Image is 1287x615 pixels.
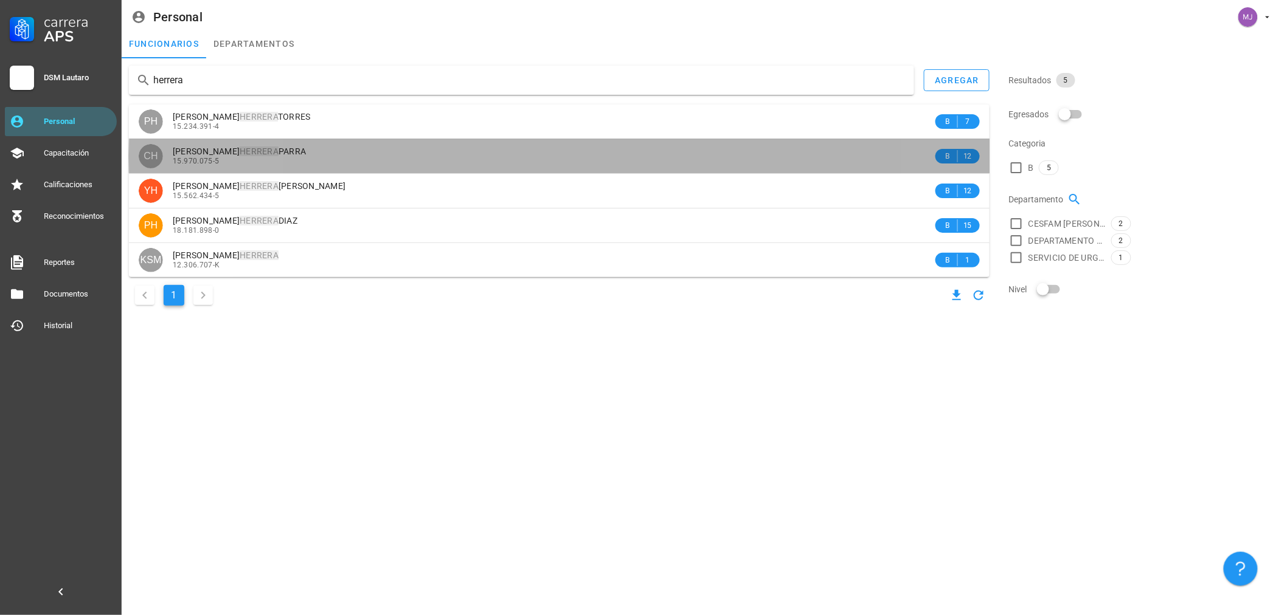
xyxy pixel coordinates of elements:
[1009,185,1280,214] div: Departamento
[44,29,112,44] div: APS
[144,109,158,134] span: PH
[1064,73,1068,88] span: 5
[1119,234,1123,247] span: 2
[173,216,297,225] span: [PERSON_NAME] DIAZ
[963,254,973,266] span: 1
[173,250,279,260] span: [PERSON_NAME]
[44,211,112,221] div: Reconocimientos
[1009,66,1280,95] div: Resultados
[139,179,163,203] div: avatar
[943,185,952,197] span: B
[173,157,220,165] span: 15.970.075-5
[139,144,163,168] div: avatar
[5,248,117,277] a: Reportes
[5,139,117,168] a: Capacitación
[44,15,112,29] div: Carrera
[1029,162,1034,174] span: B
[44,73,112,83] div: DSM Lautaro
[44,258,112,267] div: Reportes
[240,181,279,191] mark: HERRERA
[140,248,162,272] span: KSM
[139,213,163,238] div: avatar
[1047,161,1051,174] span: 5
[1009,129,1280,158] div: Categoria
[5,311,117,340] a: Historial
[943,150,952,162] span: B
[240,216,279,225] mark: HERRERA
[44,289,112,299] div: Documentos
[1009,275,1280,304] div: Nivel
[144,213,158,238] span: PH
[144,144,158,168] span: CH
[44,117,112,126] div: Personal
[164,285,184,306] button: Página actual, página 1
[924,69,990,91] button: agregar
[1119,251,1123,264] span: 1
[139,248,163,272] div: avatar
[963,150,973,162] span: 12
[963,115,973,128] span: 7
[144,179,158,203] span: YH
[5,170,117,199] a: Calificaciones
[963,185,973,197] span: 12
[173,181,345,191] span: [PERSON_NAME] [PERSON_NAME]
[5,107,117,136] a: Personal
[1238,7,1258,27] div: avatar
[139,109,163,134] div: avatar
[153,10,203,24] div: Personal
[240,112,278,122] mark: HERRERA
[173,191,220,200] span: 15.562.434-5
[129,282,219,309] nav: Navegación de paginación
[943,115,952,128] span: B
[173,146,306,156] span: [PERSON_NAME] PARRA
[1029,218,1106,230] span: CESFAM [PERSON_NAME]
[943,254,952,266] span: B
[934,75,979,85] div: agregar
[5,280,117,309] a: Documentos
[122,29,206,58] a: funcionarios
[1009,100,1280,129] div: Egresados
[240,146,279,156] mark: HERRERA
[44,321,112,331] div: Historial
[1119,217,1123,230] span: 2
[5,202,117,231] a: Reconocimientos
[173,122,220,131] span: 15.234.391-4
[44,180,112,190] div: Calificaciones
[1029,252,1106,264] span: SERVICIO DE URGENCIA SAR
[173,112,311,122] span: [PERSON_NAME] TORRES
[1029,235,1106,247] span: DEPARTAMENTO DE SALUD
[44,148,112,158] div: Capacitación
[206,29,302,58] a: departamentos
[240,250,279,260] mark: HERRERA
[963,219,973,232] span: 15
[153,70,890,90] input: Buscar funcionarios…
[173,226,220,235] span: 18.181.898-0
[173,261,220,269] span: 12.306.707-K
[943,219,952,232] span: B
